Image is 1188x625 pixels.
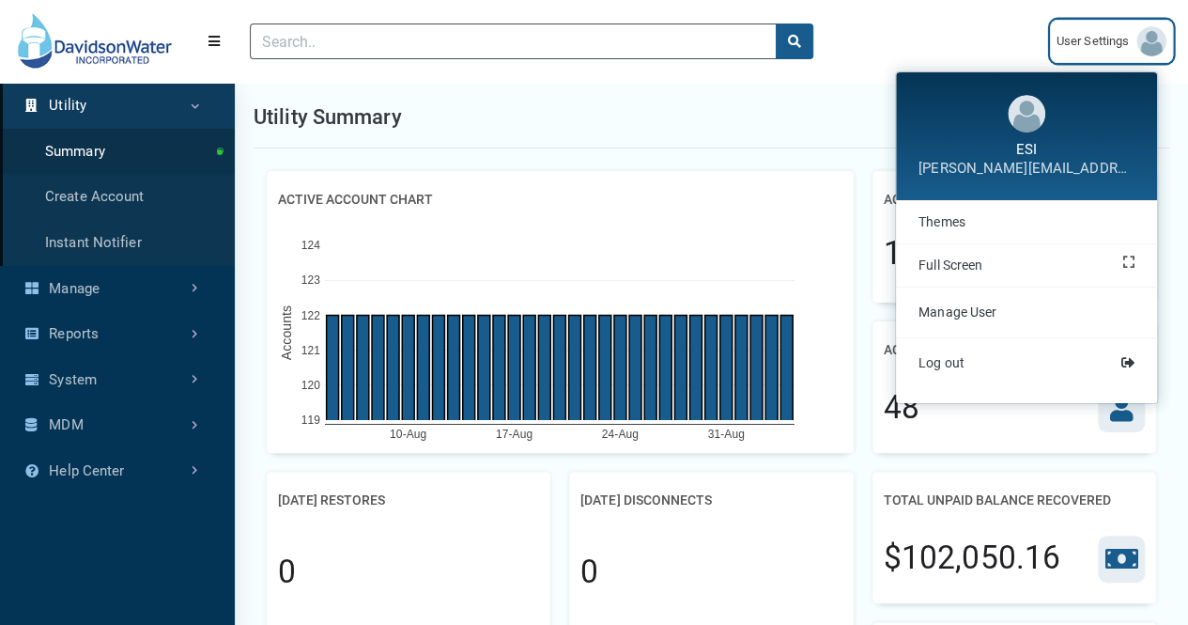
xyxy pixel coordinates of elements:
[254,102,402,133] h1: Utility Summary
[278,483,385,518] h2: [DATE] Restores
[580,483,711,518] h2: [DATE] Disconnects
[884,182,1056,217] h2: Active Prepaid Accounts
[918,140,1134,159] div: ESI
[918,214,965,229] span: Themes
[896,338,1157,388] a: Log out
[884,333,1036,367] h2: Active Usage Monitor
[918,305,996,320] span: Manage User
[278,549,296,596] div: 0
[1050,20,1173,63] a: User Settings
[884,483,1111,518] h2: Total Unpaid Balance Recovered
[15,11,178,70] img: DEMO Logo
[884,230,937,277] div: 122
[918,355,964,370] span: Log out
[193,24,235,58] button: Menu
[250,23,777,59] input: Search
[896,244,1157,287] a: Full Screen
[776,23,813,59] button: search
[896,201,1157,243] a: Themes
[918,258,982,273] span: Full Screen
[896,288,1157,337] a: Manage User
[918,159,1134,178] span: [PERSON_NAME][EMAIL_ADDRESS][DOMAIN_NAME]
[278,182,433,217] h2: Active Account Chart
[580,549,598,596] div: 0
[884,535,1060,582] div: $102,050.16
[1057,32,1136,51] span: User Settings
[884,384,919,431] div: 48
